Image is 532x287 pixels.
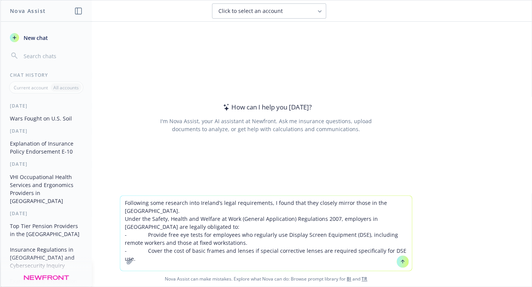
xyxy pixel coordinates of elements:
div: I'm Nova Assist, your AI assistant at Newfront. Ask me insurance questions, upload documents to a... [159,117,373,133]
button: Insurance Regulations in [GEOGRAPHIC_DATA] and Cybersecurity Inquiry [7,243,86,272]
h1: Nova Assist [10,7,46,15]
p: All accounts [53,84,79,91]
div: [DATE] [1,103,92,109]
button: Wars Fought on U.S. Soil [7,112,86,125]
input: Search chats [22,51,83,61]
textarea: Following some research into Ireland’s legal requirements, I found that they closely mirror those... [120,196,412,271]
div: [DATE] [1,128,92,134]
a: BI [347,276,351,282]
button: Top Tier Pension Providers in the [GEOGRAPHIC_DATA] [7,220,86,240]
span: Click to select an account [218,7,283,15]
p: Current account [14,84,48,91]
div: Chat History [1,72,92,78]
a: TR [362,276,367,282]
button: Click to select an account [212,3,326,19]
div: [DATE] [1,210,92,217]
button: Explanation of Insurance Policy Endorsement E-10 [7,137,86,158]
span: New chat [22,34,48,42]
button: New chat [7,31,86,44]
span: Nova Assist can make mistakes. Explore what Nova can do: Browse prompt library for and [3,271,529,287]
div: [DATE] [1,161,92,167]
button: VHI Occupational Health Services and Ergonomics Providers in [GEOGRAPHIC_DATA] [7,171,86,207]
div: How can I help you [DATE]? [221,102,312,112]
